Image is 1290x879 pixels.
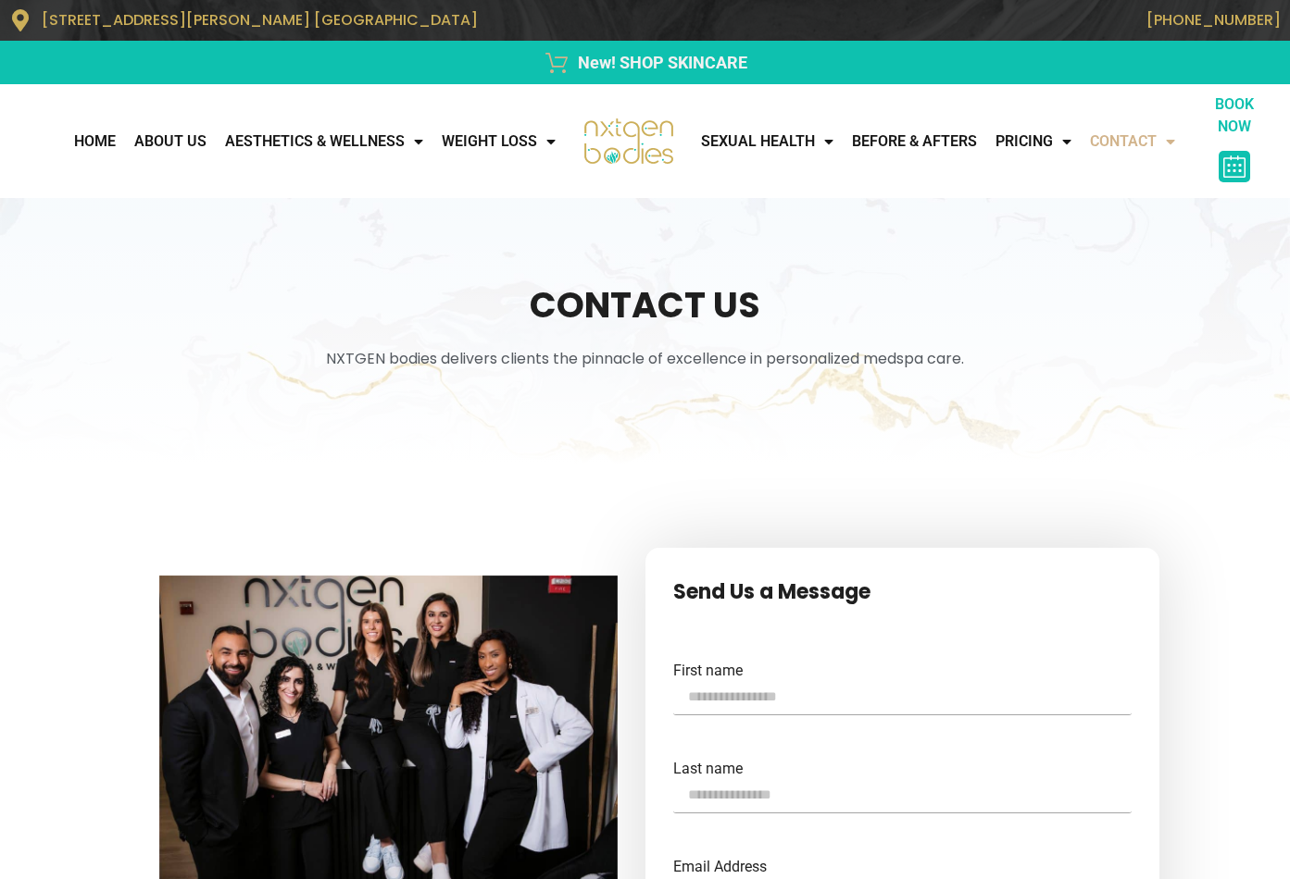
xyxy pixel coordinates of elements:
[673,576,1132,608] h2: Send Us a Message
[65,123,125,160] a: Home
[42,9,478,31] span: [STREET_ADDRESS][PERSON_NAME] [GEOGRAPHIC_DATA]
[9,50,1281,75] a: New! SHOP SKINCARE
[1196,93,1271,138] p: BOOK NOW
[125,123,216,160] a: About Us
[692,123,843,160] a: Sexual Health
[673,860,767,874] label: Email Address
[692,123,1196,160] nav: Menu
[843,123,986,160] a: Before & Afters
[673,761,743,776] label: Last name
[9,123,565,160] nav: Menu
[986,123,1081,160] a: Pricing
[573,50,747,75] span: New! SHOP SKINCARE
[216,123,432,160] a: AESTHETICS & WELLNESS
[432,123,565,160] a: WEIGHT LOSS
[1081,123,1184,160] a: CONTACT
[655,11,1282,29] p: [PHONE_NUMBER]
[673,663,743,678] label: First name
